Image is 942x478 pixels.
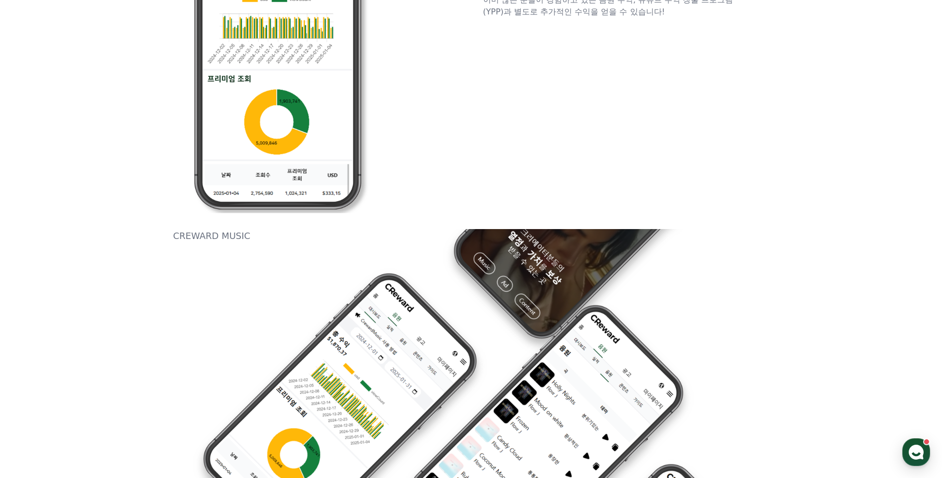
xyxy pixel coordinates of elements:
a: 대화 [66,315,128,340]
a: 홈 [3,315,66,340]
a: 설정 [128,315,191,340]
span: 홈 [31,330,37,338]
span: 대화 [91,330,103,338]
span: 설정 [153,330,165,338]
